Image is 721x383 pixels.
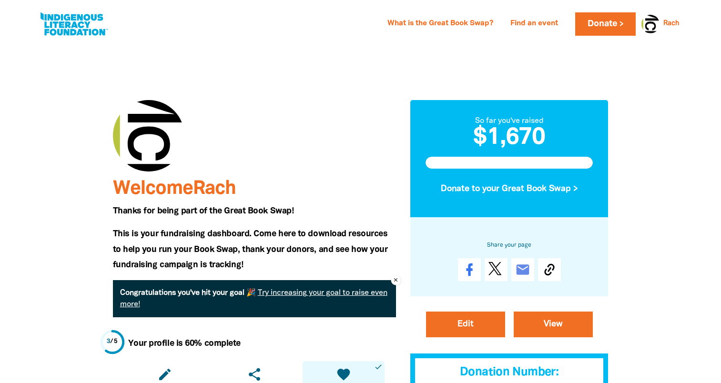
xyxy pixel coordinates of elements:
[113,230,388,269] span: This is your fundraising dashboard. Come here to download resources to help you run your Book Swa...
[426,312,505,337] a: Edit
[393,276,399,285] i: close
[120,290,256,296] strong: Congratulations you've hit your goal 🎉
[426,176,593,202] button: Donate to your Great Book Swap >
[128,340,241,347] strong: Your profile is 60% complete
[107,339,111,344] span: 3
[113,207,294,215] span: Thanks for being part of the Great Book Swap!
[426,115,593,127] div: So far you've raised
[426,127,593,150] h2: $1,670
[458,258,481,281] a: Share
[505,16,564,31] a: Find an event
[336,367,351,382] i: favorite
[391,276,400,285] button: close
[485,258,508,281] a: Post
[113,180,236,198] span: Welcome Rach
[538,258,561,281] button: Copy Link
[460,367,559,378] span: Donation Number:
[107,337,118,346] div: / 5
[374,363,383,371] i: done
[382,16,499,31] a: What is the Great Book Swap?
[247,367,262,382] i: share
[663,20,679,27] a: Rach
[426,240,593,251] h6: Share your page
[515,262,530,277] i: email
[157,367,173,382] i: edit
[514,312,593,337] a: View
[575,12,635,36] a: Donate
[511,258,534,281] a: email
